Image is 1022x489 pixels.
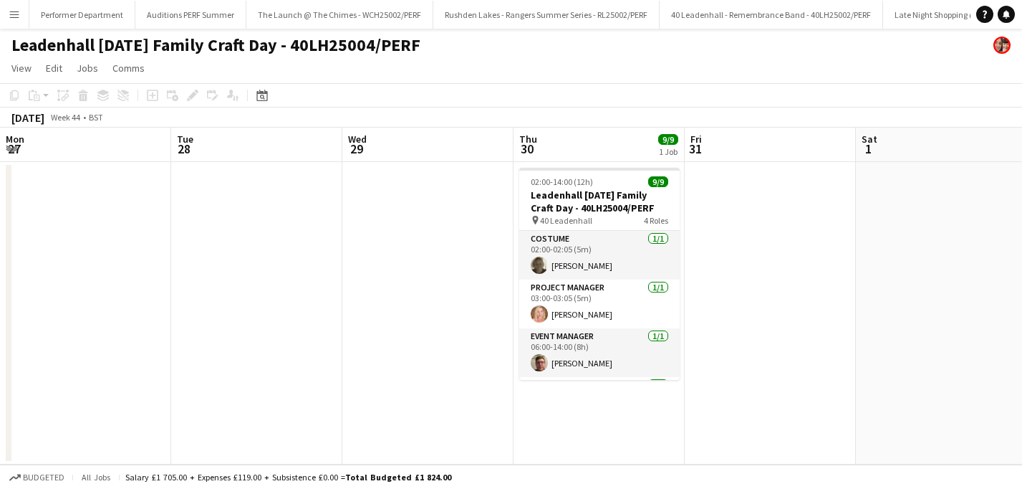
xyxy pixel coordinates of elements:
[23,473,64,483] span: Budgeted
[135,1,246,29] button: Auditions PERF Summer
[4,141,24,157] span: 27
[46,62,62,75] span: Edit
[519,280,680,328] app-card-role: Project Manager1/103:00-03:05 (5m)[PERSON_NAME]
[519,231,680,280] app-card-role: Costume1/102:00-02:05 (5m)[PERSON_NAME]
[47,112,83,123] span: Week 44
[11,62,32,75] span: View
[519,168,680,380] app-job-card: 02:00-14:00 (12h)9/9Leadenhall [DATE] Family Craft Day - 40LH25004/PERF 40 Leadenhall4 RolesCostu...
[11,110,44,125] div: [DATE]
[125,472,451,483] div: Salary £1 705.00 + Expenses £119.00 + Subsistence £0.00 =
[348,133,367,146] span: Wed
[77,62,98,75] span: Jobs
[519,189,680,214] h3: Leadenhall [DATE] Family Craft Day - 40LH25004/PERF
[648,176,668,187] span: 9/9
[6,133,24,146] span: Mon
[993,37,1011,54] app-user-avatar: Performer Department
[690,133,702,146] span: Fri
[688,141,702,157] span: 31
[40,59,68,77] a: Edit
[433,1,660,29] button: Rushden Lakes - Rangers Summer Series - RL25002/PERF
[519,328,680,377] app-card-role: Event Manager1/106:00-14:00 (8h)[PERSON_NAME]
[175,141,193,157] span: 28
[112,62,145,75] span: Comms
[79,472,113,483] span: All jobs
[531,176,593,187] span: 02:00-14:00 (12h)
[644,215,668,226] span: 4 Roles
[246,1,433,29] button: The Launch @ The Chimes - WCH25002/PERF
[658,134,678,145] span: 9/9
[107,59,150,77] a: Comms
[71,59,104,77] a: Jobs
[29,1,135,29] button: Performer Department
[517,141,537,157] span: 30
[862,133,877,146] span: Sat
[519,133,537,146] span: Thu
[11,34,420,56] h1: Leadenhall [DATE] Family Craft Day - 40LH25004/PERF
[6,59,37,77] a: View
[540,215,592,226] span: 40 Leadenhall
[346,141,367,157] span: 29
[89,112,103,123] div: BST
[659,146,678,157] div: 1 Job
[859,141,877,157] span: 1
[660,1,883,29] button: 40 Leadenhall - Remembrance Band - 40LH25002/PERF
[7,470,67,485] button: Budgeted
[177,133,193,146] span: Tue
[345,472,451,483] span: Total Budgeted £1 824.00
